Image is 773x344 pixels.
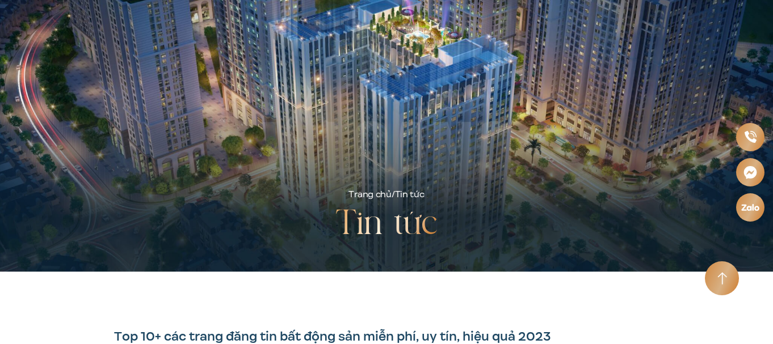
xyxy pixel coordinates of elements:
img: Zalo icon [741,204,759,211]
div: / [348,188,424,202]
h2: Tin tức [335,202,438,247]
span: Tin tức [395,188,425,201]
img: Messenger icon [743,165,757,179]
img: Arrow icon [717,272,727,285]
a: Trang chủ [348,188,391,201]
img: Phone icon [744,131,756,143]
